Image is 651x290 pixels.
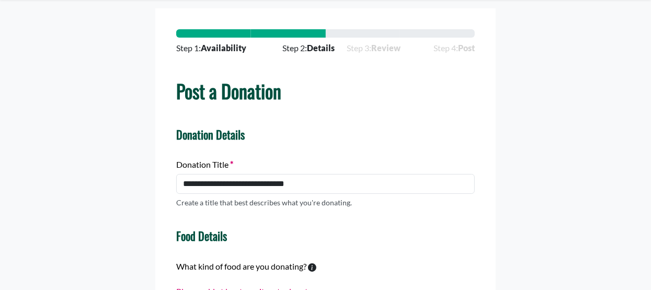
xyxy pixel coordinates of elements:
h1: Post a Donation [176,79,475,102]
p: Create a title that best describes what you're donating. [176,197,352,208]
h4: Donation Details [176,127,475,141]
strong: Post [458,43,475,53]
svg: To calculate environmental impacts, we follow the Food Loss + Waste Protocol [308,263,316,272]
span: Step 1: [176,42,246,54]
span: Step 4: [433,42,475,54]
label: Donation Title [176,158,233,171]
h4: Food Details [176,229,227,242]
label: What kind of food are you donating? [176,260,306,273]
span: Step 2: [282,42,335,54]
strong: Details [307,43,335,53]
span: Step 3: [347,42,421,54]
strong: Availability [201,43,246,53]
strong: Review [371,43,401,53]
